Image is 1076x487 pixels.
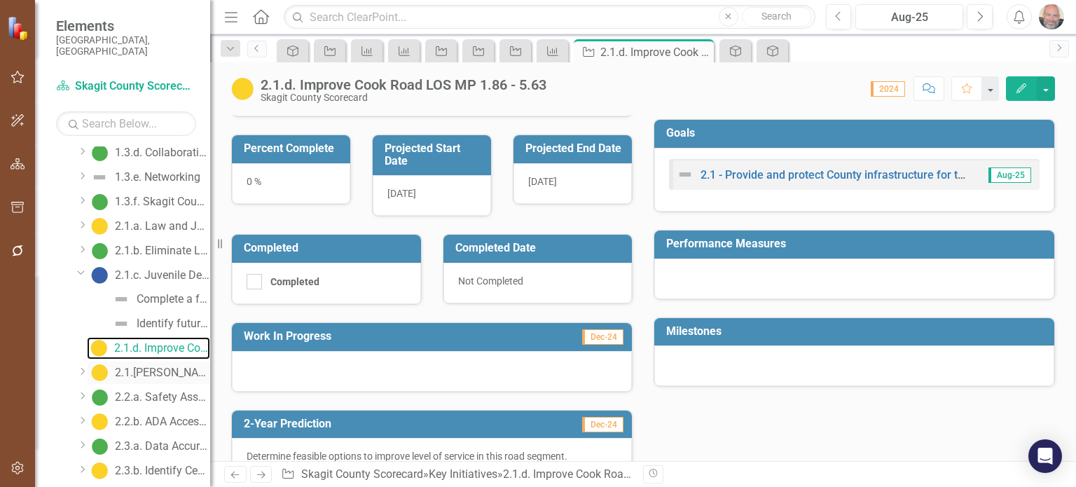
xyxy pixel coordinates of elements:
[91,267,108,284] img: No Information
[87,337,210,359] a: 2.1.d. Improve Cook Road LOS MP 1.86 - 5.63
[88,264,210,287] a: 2.1.c. Juvenile Detention Facility
[91,438,108,455] img: On Target
[91,242,108,259] img: On Target
[115,416,210,428] div: 2.2.b. ADA Accessibility
[600,43,710,61] div: 2.1.d. Improve Cook Road LOS MP 1.86 - 5.63
[582,329,623,345] span: Dec-24
[525,142,625,155] h3: Projected End Date
[56,111,196,136] input: Search Below...
[232,163,350,204] div: 0 %
[1028,439,1062,473] div: Open Intercom Messenger
[677,166,694,183] img: Not Defined
[56,18,196,34] span: Elements
[244,418,500,430] h3: 2-Year Prediction
[109,313,210,335] a: Identify future juvenile detention/ rehabilitation model and partners
[244,330,500,343] h3: Work In Progress
[231,78,254,100] img: Caution
[91,193,108,210] img: On Target
[503,467,727,481] div: 2.1.d. Improve Cook Road LOS MP 1.86 - 5.63
[88,411,210,433] a: 2.2.b. ADA Accessibility
[666,238,1047,250] h3: Performance Measures
[113,291,130,308] img: Not Defined
[88,240,210,262] a: 2.1.b. Eliminate Leased Office Space
[91,218,108,235] img: Caution
[91,169,108,186] img: Not Defined
[88,435,210,458] a: 2.3.a. Data Accuracy Improvement Project
[666,127,1047,139] h3: Goals
[860,9,958,26] div: Aug-25
[115,366,210,379] div: 2.1.[PERSON_NAME] level of service
[871,81,905,97] span: 2024
[115,269,210,282] div: 2.1.c. Juvenile Detention Facility
[244,242,414,254] h3: Completed
[56,78,196,95] a: Skagit County Scorecard
[6,15,32,41] img: ClearPoint Strategy
[528,176,557,187] span: [DATE]
[88,142,210,164] a: 1.3.d. Collaboration project
[115,440,210,453] div: 2.3.a. Data Accuracy Improvement Project
[115,391,210,404] div: 2.2.a. Safety Assessments of County Campuses and Facilities
[113,315,130,332] img: Not Defined
[742,7,812,27] button: Search
[761,11,792,22] span: Search
[91,364,108,381] img: Caution
[137,293,210,306] div: Complete a feasibility study.
[115,146,210,159] div: 1.3.d. Collaboration project
[88,460,210,482] a: 2.3.b. Identify Centralized Digital Portfolio (shared technology)
[443,263,633,303] div: Not Completed
[1039,4,1064,29] img: Ken Hansen
[429,467,497,481] a: Key Initiatives
[88,362,210,384] a: 2.1.[PERSON_NAME] level of service
[244,142,343,155] h3: Percent Complete
[855,4,963,29] button: Aug-25
[137,317,210,330] div: Identify future juvenile detention/ rehabilitation model and partners
[115,171,200,184] div: 1.3.e. Networking
[91,389,108,406] img: On Target
[666,325,1047,338] h3: Milestones
[261,92,546,103] div: Skagit County Scorecard
[91,413,108,430] img: Caution
[247,449,617,463] p: Determine feasible options to improve level of service in this road segment.
[261,77,546,92] div: 2.1.d. Improve Cook Road LOS MP 1.86 - 5.63
[385,142,484,167] h3: Projected Start Date
[88,215,210,238] a: 2.1.a. Law and Justice Campus
[88,386,210,409] a: 2.2.a. Safety Assessments of County Campuses and Facilities
[455,242,626,254] h3: Completed Date
[88,166,200,188] a: 1.3.e. Networking
[387,188,416,199] span: [DATE]
[114,342,210,355] div: 2.1.d. Improve Cook Road LOS MP 1.86 - 5.63
[88,191,210,213] a: 1.3.f. Skagit County WEESK Training
[115,245,210,257] div: 2.1.b. Eliminate Leased Office Space
[91,144,108,161] img: On Target
[56,34,196,57] small: [GEOGRAPHIC_DATA], [GEOGRAPHIC_DATA]
[115,465,210,477] div: 2.3.b. Identify Centralized Digital Portfolio (shared technology)
[582,417,623,432] span: Dec-24
[988,167,1031,183] span: Aug-25
[90,340,107,357] img: Caution
[109,288,210,310] a: Complete a feasibility study.
[115,196,210,208] div: 1.3.f. Skagit County WEESK Training
[284,5,815,29] input: Search ClearPoint...
[91,462,108,479] img: Caution
[301,467,423,481] a: Skagit County Scorecard
[281,467,633,483] div: » »
[115,220,210,233] div: 2.1.a. Law and Justice Campus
